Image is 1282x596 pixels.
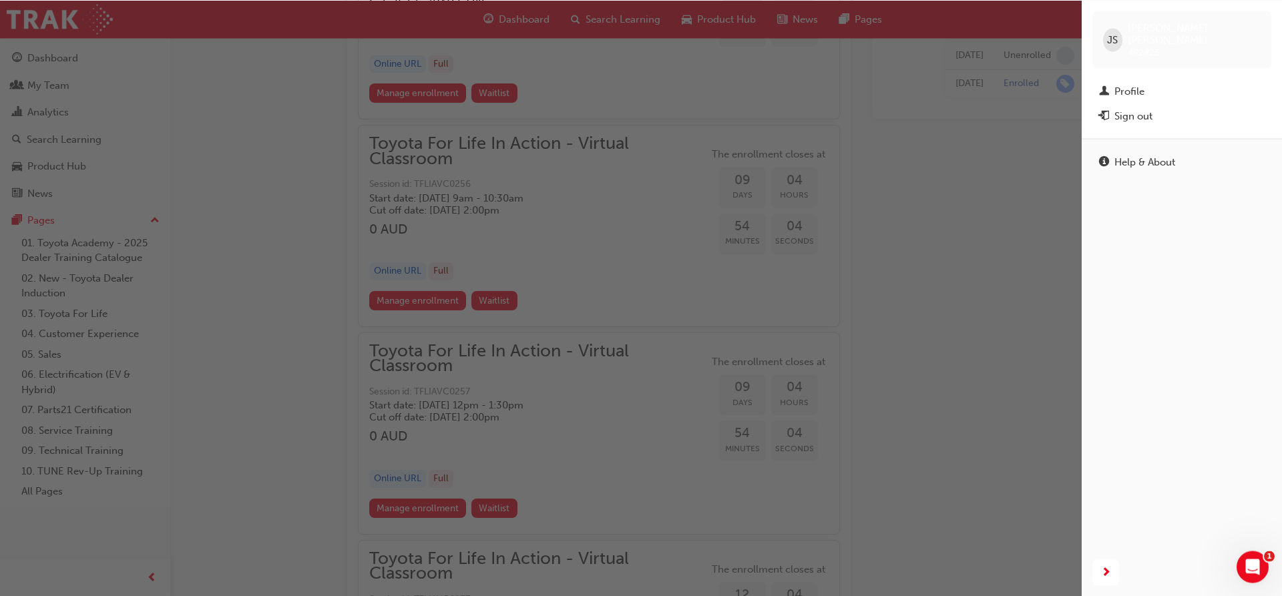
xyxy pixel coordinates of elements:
[1099,110,1109,122] span: exit-icon
[1237,551,1269,583] iframe: Intercom live chat
[1099,156,1109,168] span: info-icon
[1128,46,1160,57] span: 492825
[1101,564,1111,581] span: next-icon
[1264,551,1275,561] span: 1
[1128,21,1261,45] span: [PERSON_NAME] [PERSON_NAME]
[1099,85,1109,97] span: man-icon
[1114,108,1152,123] div: Sign out
[1092,79,1271,103] a: Profile
[1092,150,1271,174] a: Help & About
[1114,83,1144,99] div: Profile
[1114,154,1175,170] div: Help & About
[1107,32,1118,47] span: JS
[1092,103,1271,128] button: Sign out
